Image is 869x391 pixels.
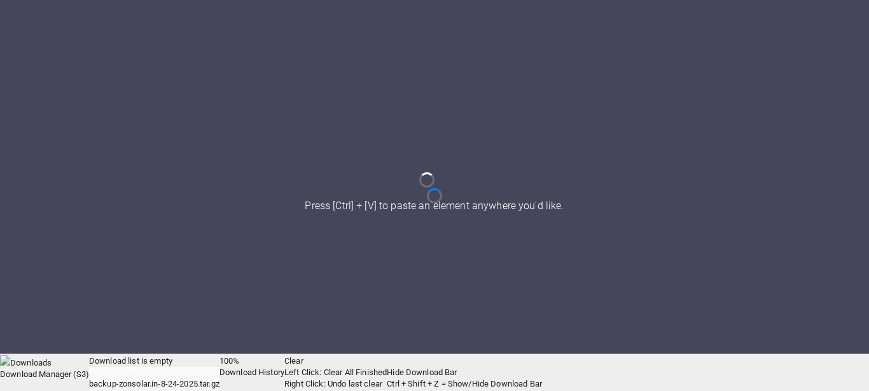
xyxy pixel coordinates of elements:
div: 100% [219,355,284,367]
span: Downloads [10,358,52,367]
div: Download History [219,367,284,378]
div: backup-zonsolar.in-8-24-2025.tar.gz [89,378,219,390]
div: Clear [284,355,387,390]
div: Hide Download Bar [387,367,542,378]
div: Right Click: Undo last clear [284,378,387,390]
div: Ctrl + Shift + Z = Show/Hide Download Bar [387,378,542,390]
div: Left Click: Clear All Finished [284,367,387,378]
div: Download list is empty [89,355,219,367]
